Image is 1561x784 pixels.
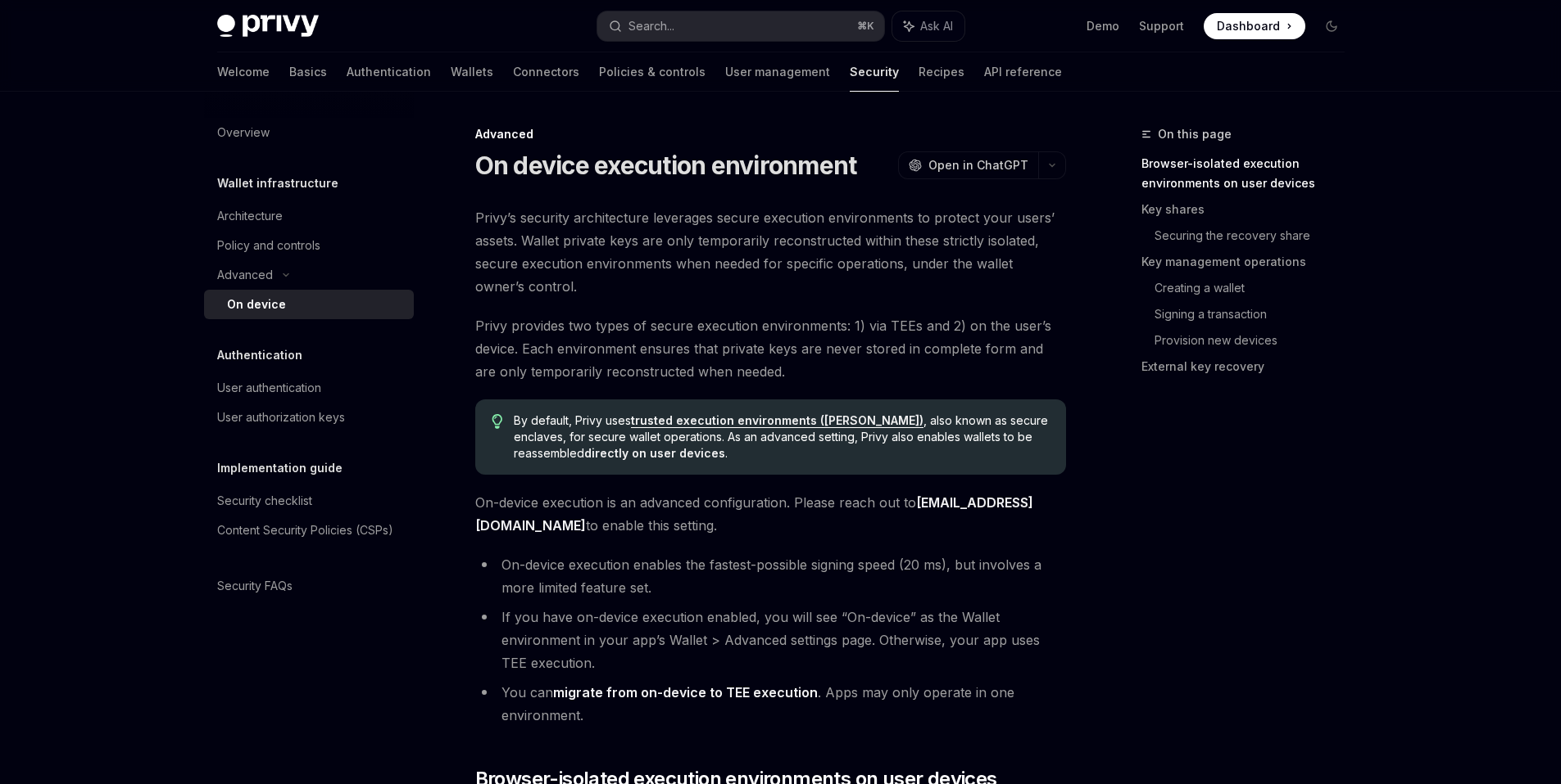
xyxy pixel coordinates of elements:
[1155,275,1358,301] a: Creating a wallet
[920,18,953,34] span: Ask AI
[1217,18,1280,34] span: Dashboard
[1204,13,1305,39] a: Dashboard
[217,123,270,142] div: Overview
[850,52,899,92] a: Security
[204,118,414,147] a: Overview
[217,206,283,226] div: Architecture
[1155,327,1358,354] a: Provision new devices
[217,378,321,398] div: User authentication
[217,173,338,193] h5: Wallet infrastructure
[204,403,414,432] a: User authorization keys
[1087,18,1119,34] a: Demo
[475,314,1066,383] span: Privy provides two types of secure execution environments: 1) via TEEs and 2) on the user’s devic...
[1141,354,1358,380] a: External key recovery
[217,345,302,365] h5: Authentication
[492,414,503,429] svg: Tip
[1155,301,1358,327] a: Signing a transaction
[898,151,1038,179] button: Open in ChatGPT
[725,52,830,92] a: User management
[475,126,1066,142] div: Advanced
[204,201,414,231] a: Architecture
[584,446,725,460] strong: directly on user devices
[984,52,1062,92] a: API reference
[217,576,293,596] div: Security FAQs
[217,265,273,285] div: Advanced
[628,16,674,36] div: Search...
[217,458,343,478] h5: Implementation guide
[475,553,1066,599] li: On-device execution enables the fastest-possible signing speed (20 ms), but involves a more limit...
[928,157,1028,173] span: Open in ChatGPT
[1141,196,1358,223] a: Key shares
[513,52,579,92] a: Connectors
[553,684,818,701] a: migrate from on-device to TEE execution
[475,151,857,180] h1: On device execution environment
[475,491,1066,537] span: On-device execution is an advanced configuration. Please reach out to to enable this setting.
[1139,18,1184,34] a: Support
[1141,151,1358,196] a: Browser-isolated execution environments on user devices
[217,520,393,540] div: Content Security Policies (CSPs)
[451,52,493,92] a: Wallets
[857,20,874,33] span: ⌘ K
[1318,13,1345,39] button: Toggle dark mode
[217,491,312,511] div: Security checklist
[204,571,414,601] a: Security FAQs
[1155,223,1358,249] a: Securing the recovery share
[217,408,345,427] div: User authorization keys
[204,486,414,516] a: Security checklist
[597,11,884,41] button: Search...⌘K
[475,681,1066,727] li: You can . Apps may only operate in one environment.
[204,516,414,545] a: Content Security Policies (CSPs)
[631,413,923,428] a: trusted execution environments ([PERSON_NAME])
[204,231,414,260] a: Policy and controls
[289,52,327,92] a: Basics
[599,52,706,92] a: Policies & controls
[892,11,964,41] button: Ask AI
[227,295,286,314] div: On device
[217,236,320,255] div: Policy and controls
[475,206,1066,298] span: Privy’s security architecture leverages secure execution environments to protect your users’ asse...
[1141,249,1358,275] a: Key management operations
[217,52,270,92] a: Welcome
[204,373,414,403] a: User authentication
[217,15,319,38] img: dark logo
[919,52,964,92] a: Recipes
[514,412,1049,462] span: By default, Privy uses , also known as secure enclaves, for secure wallet operations. As an advan...
[347,52,431,92] a: Authentication
[1158,124,1232,144] span: On this page
[475,606,1066,674] li: If you have on-device execution enabled, you will see “On-device” as the Wallet environment in yo...
[204,290,414,319] a: On device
